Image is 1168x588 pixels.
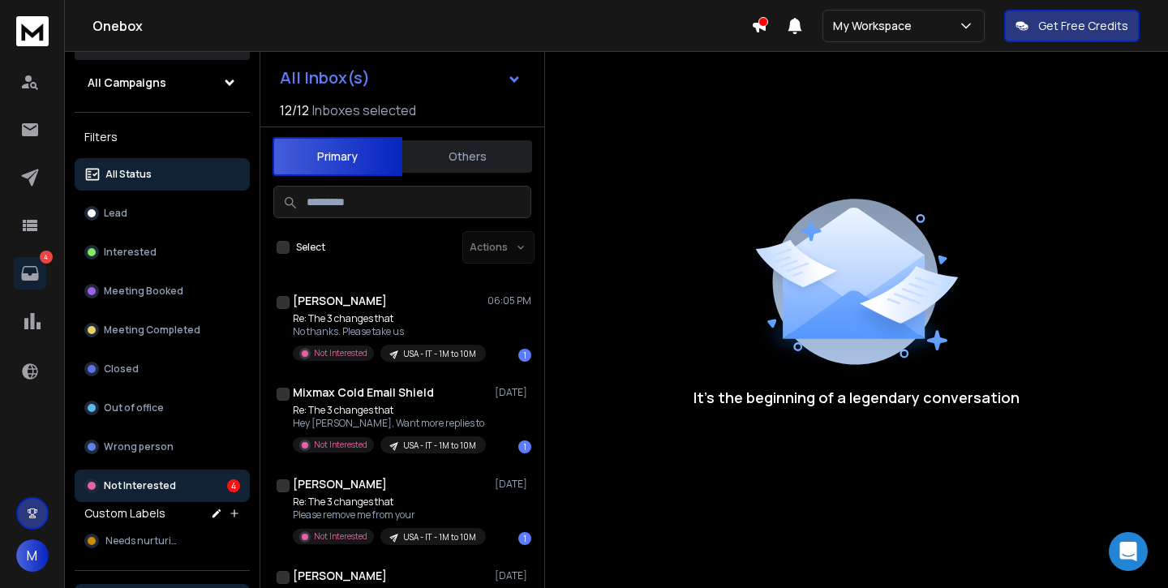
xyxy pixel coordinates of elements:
p: It’s the beginning of a legendary conversation [693,386,1020,409]
p: Re: The 3 changes that [293,312,486,325]
a: 4 [14,257,46,290]
h1: All Inbox(s) [280,70,370,86]
button: Interested [75,236,250,268]
p: [DATE] [495,478,531,491]
button: Lead [75,197,250,230]
p: Not Interested [314,347,367,359]
p: Please remove me from your [293,509,486,521]
button: All Status [75,158,250,191]
label: Select [296,241,325,254]
p: USA - IT - 1M to 10M [403,440,476,452]
button: Get Free Credits [1004,10,1140,42]
p: [DATE] [495,569,531,582]
p: Hey [PERSON_NAME], Want more replies to [293,417,486,430]
p: Not Interested [314,439,367,451]
h3: Inboxes selected [312,101,416,120]
button: M [16,539,49,572]
div: 1 [518,532,531,545]
p: All Status [105,168,152,181]
h3: Filters [75,126,250,148]
p: Meeting Completed [104,324,200,337]
p: Get Free Credits [1038,18,1128,34]
div: 1 [518,440,531,453]
h1: Mixmax Cold Email Shield [293,384,434,401]
p: 4 [40,251,53,264]
span: 12 / 12 [280,101,309,120]
button: Primary [273,137,402,176]
button: Needs nurturing [75,525,250,557]
button: Not Interested4 [75,470,250,502]
p: [DATE] [495,386,531,399]
h1: All Campaigns [88,75,166,91]
p: No thanks. Please take us [293,325,486,338]
p: Meeting Booked [104,285,183,298]
h1: [PERSON_NAME] [293,293,387,309]
p: Re: The 3 changes that [293,404,486,417]
p: Not Interested [104,479,176,492]
div: Open Intercom Messenger [1109,532,1148,571]
p: USA - IT - 1M to 10M [403,531,476,543]
button: Wrong person [75,431,250,463]
h1: Onebox [92,16,751,36]
button: Meeting Completed [75,314,250,346]
p: Re: The 3 changes that [293,496,486,509]
button: Out of office [75,392,250,424]
button: Others [402,139,532,174]
button: Closed [75,353,250,385]
span: Needs nurturing [105,534,183,547]
img: logo [16,16,49,46]
h1: [PERSON_NAME] [293,476,387,492]
div: 1 [518,349,531,362]
div: 4 [227,479,240,492]
p: Interested [104,246,157,259]
p: Closed [104,363,139,376]
p: USA - IT - 1M to 10M [403,348,476,360]
p: Out of office [104,401,164,414]
h1: [PERSON_NAME] [293,568,387,584]
p: Wrong person [104,440,174,453]
p: My Workspace [833,18,918,34]
button: All Inbox(s) [267,62,535,94]
p: Not Interested [314,530,367,543]
button: Meeting Booked [75,275,250,307]
p: 06:05 PM [487,294,531,307]
button: All Campaigns [75,67,250,99]
p: Lead [104,207,127,220]
h3: Custom Labels [84,505,165,521]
